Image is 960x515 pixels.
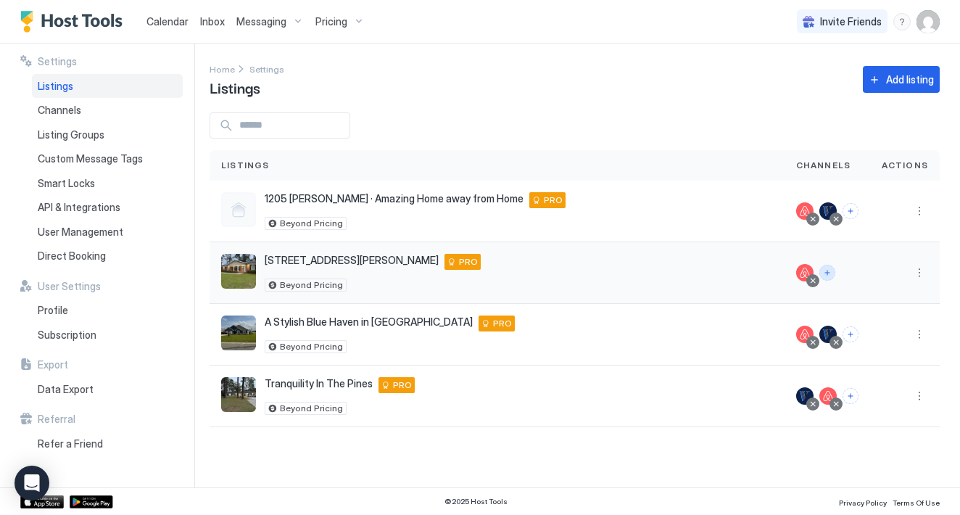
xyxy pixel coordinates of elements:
a: Home [210,61,235,76]
div: User profile [916,10,940,33]
input: Input Field [233,113,349,138]
span: User Settings [38,280,101,293]
button: More options [911,264,928,281]
span: Invite Friends [820,15,882,28]
span: Listings [38,80,73,93]
div: listing image [221,316,256,350]
div: menu [911,326,928,343]
span: Channels [38,104,81,117]
a: Settings [249,61,284,76]
span: Smart Locks [38,177,95,190]
span: Channels [796,159,851,172]
span: Custom Message Tags [38,152,143,165]
span: Messaging [236,15,286,28]
div: menu [911,264,928,281]
a: Host Tools Logo [20,11,129,33]
button: Connect channels [843,203,858,219]
span: Export [38,358,68,371]
a: Terms Of Use [893,494,940,509]
span: Listing Groups [38,128,104,141]
a: Data Export [32,377,183,402]
span: Subscription [38,329,96,342]
span: Tranquility In The Pines [265,377,373,390]
a: Channels [32,98,183,123]
span: PRO [544,194,563,207]
span: Home [210,64,235,75]
button: Connect channels [843,326,858,342]
button: Connect channels [819,265,835,281]
a: Listings [32,74,183,99]
span: © 2025 Host Tools [444,497,508,506]
a: Smart Locks [32,171,183,196]
span: Listings [210,76,260,98]
a: Privacy Policy [839,494,887,509]
a: Refer a Friend [32,432,183,456]
span: Listings [221,159,270,172]
span: Data Export [38,383,94,396]
div: listing image [221,254,256,289]
a: API & Integrations [32,195,183,220]
span: Actions [882,159,928,172]
span: PRO [459,255,478,268]
span: User Management [38,226,123,239]
div: Breadcrumb [249,61,284,76]
button: More options [911,387,928,405]
a: Subscription [32,323,183,347]
span: Settings [249,64,284,75]
span: Calendar [146,15,189,28]
a: Google Play Store [70,495,113,508]
div: listing image [221,377,256,412]
span: A Stylish Blue Haven in [GEOGRAPHIC_DATA] [265,316,473,329]
div: menu [911,387,928,405]
button: Add listing [863,66,940,93]
a: Direct Booking [32,244,183,268]
a: User Management [32,220,183,244]
button: More options [911,326,928,343]
span: Profile [38,304,68,317]
a: Custom Message Tags [32,147,183,171]
a: Listing Groups [32,123,183,147]
div: menu [893,13,911,30]
span: Direct Booking [38,250,106,263]
div: Open Intercom Messenger [15,466,49,500]
span: [STREET_ADDRESS][PERSON_NAME] [265,254,439,267]
span: Referral [38,413,75,426]
a: App Store [20,495,64,508]
a: Calendar [146,14,189,29]
div: Breadcrumb [210,61,235,76]
span: Settings [38,55,77,68]
div: menu [911,202,928,220]
span: PRO [393,379,412,392]
button: Connect channels [843,388,858,404]
span: Pricing [315,15,347,28]
a: Inbox [200,14,225,29]
span: API & Integrations [38,201,120,214]
div: Add listing [886,72,934,87]
span: Refer a Friend [38,437,103,450]
button: More options [911,202,928,220]
span: 1205 [PERSON_NAME] · Amazing Home away from Home [265,192,524,205]
span: PRO [493,317,512,330]
span: Privacy Policy [839,498,887,507]
span: Terms Of Use [893,498,940,507]
a: Profile [32,298,183,323]
span: Inbox [200,15,225,28]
